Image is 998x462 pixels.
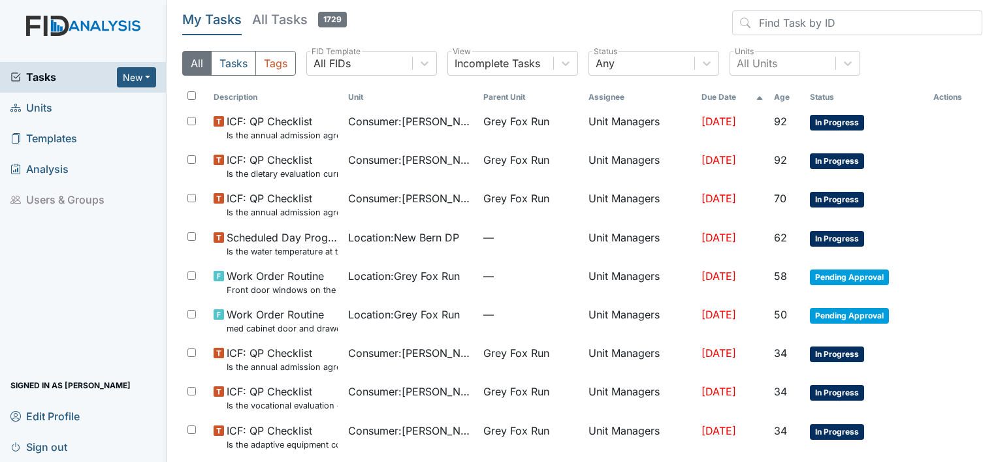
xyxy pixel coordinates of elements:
[810,192,864,208] span: In Progress
[348,345,473,361] span: Consumer : [PERSON_NAME]
[10,98,52,118] span: Units
[314,55,351,71] div: All FIDs
[701,115,736,128] span: [DATE]
[227,423,338,451] span: ICF: QP Checklist Is the adaptive equipment consent current? (document the date in the comment se...
[769,86,805,108] th: Toggle SortBy
[227,439,338,451] small: Is the adaptive equipment consent current? (document the date in the comment section)
[348,423,473,439] span: Consumer : [PERSON_NAME]
[187,91,196,100] input: Toggle All Rows Selected
[805,86,928,108] th: Toggle SortBy
[774,346,787,360] span: 34
[10,375,131,395] span: Signed in as [PERSON_NAME]
[483,345,549,361] span: Grey Fox Run
[583,301,696,340] td: Unit Managers
[810,231,864,247] span: In Progress
[737,55,777,71] div: All Units
[583,185,696,224] td: Unit Managers
[348,307,460,322] span: Location : Grey Fox Run
[701,424,736,437] span: [DATE]
[810,269,889,285] span: Pending Approval
[701,269,736,283] span: [DATE]
[182,10,242,29] h5: My Tasks
[227,114,338,142] span: ICF: QP Checklist Is the annual admission agreement current? (document the date in the comment se...
[774,269,787,283] span: 58
[478,86,583,108] th: Toggle SortBy
[583,108,696,147] td: Unit Managers
[343,86,478,108] th: Toggle SortBy
[227,361,338,373] small: Is the annual admission agreement current? (document the date in the comment section)
[227,168,338,180] small: Is the dietary evaluation current? (document the date in the comment section)
[483,152,549,168] span: Grey Fox Run
[696,86,769,108] th: Toggle SortBy
[583,418,696,456] td: Unit Managers
[774,192,786,205] span: 70
[583,86,696,108] th: Assignee
[227,245,338,258] small: Is the water temperature at the kitchen sink between 100 to 110 degrees?
[318,12,347,27] span: 1729
[483,268,578,284] span: —
[810,424,864,440] span: In Progress
[255,51,296,76] button: Tags
[227,399,338,412] small: Is the vocational evaluation current? (document the date in the comment section)
[483,384,549,399] span: Grey Fox Run
[182,51,212,76] button: All
[208,86,344,108] th: Toggle SortBy
[348,384,473,399] span: Consumer : [PERSON_NAME]
[810,385,864,401] span: In Progress
[701,308,736,321] span: [DATE]
[701,346,736,360] span: [DATE]
[483,307,578,322] span: —
[227,307,338,335] span: Work Order Routine med cabinet door and drawer
[810,153,864,169] span: In Progress
[928,86,982,108] th: Actions
[583,147,696,185] td: Unit Managers
[227,268,338,296] span: Work Order Routine Front door windows on the door
[483,423,549,439] span: Grey Fox Run
[774,231,787,244] span: 62
[348,268,460,284] span: Location : Grey Fox Run
[348,114,473,129] span: Consumer : [PERSON_NAME]
[810,308,889,324] span: Pending Approval
[10,69,117,85] a: Tasks
[10,159,69,179] span: Analysis
[227,322,338,335] small: med cabinet door and drawer
[348,152,473,168] span: Consumer : [PERSON_NAME]
[596,55,615,71] div: Any
[774,153,787,166] span: 92
[227,345,338,373] span: ICF: QP Checklist Is the annual admission agreement current? (document the date in the comment se...
[227,230,338,258] span: Scheduled Day Program Inspection Is the water temperature at the kitchen sink between 100 to 110 ...
[583,224,696,263] td: Unit Managers
[701,385,736,398] span: [DATE]
[583,340,696,378] td: Unit Managers
[211,51,256,76] button: Tasks
[10,437,67,457] span: Sign out
[774,424,787,437] span: 34
[455,55,540,71] div: Incomplete Tasks
[732,10,982,35] input: Find Task by ID
[483,230,578,245] span: —
[117,67,156,87] button: New
[774,308,787,321] span: 50
[348,191,473,206] span: Consumer : [PERSON_NAME]
[227,384,338,412] span: ICF: QP Checklist Is the vocational evaluation current? (document the date in the comment section)
[227,152,338,180] span: ICF: QP Checklist Is the dietary evaluation current? (document the date in the comment section)
[483,191,549,206] span: Grey Fox Run
[10,129,77,149] span: Templates
[182,51,296,76] div: Type filter
[227,191,338,219] span: ICF: QP Checklist Is the annual admission agreement current? (document the date in the comment se...
[701,192,736,205] span: [DATE]
[810,115,864,131] span: In Progress
[774,385,787,398] span: 34
[774,115,787,128] span: 92
[10,406,80,426] span: Edit Profile
[348,230,459,245] span: Location : New Bern DP
[701,153,736,166] span: [DATE]
[227,206,338,219] small: Is the annual admission agreement current? (document the date in the comment section)
[583,263,696,301] td: Unit Managers
[810,346,864,362] span: In Progress
[227,284,338,296] small: Front door windows on the door
[227,129,338,142] small: Is the annual admission agreement current? (document the date in the comment section)
[583,378,696,417] td: Unit Managers
[483,114,549,129] span: Grey Fox Run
